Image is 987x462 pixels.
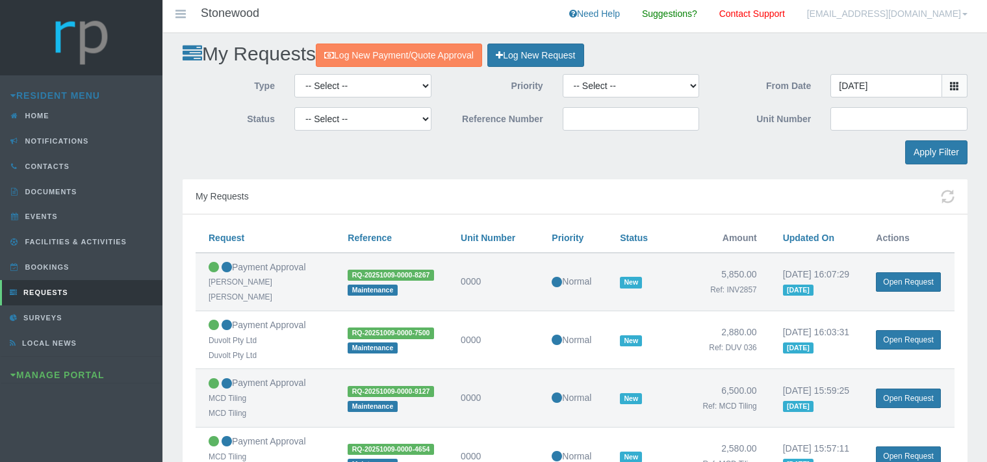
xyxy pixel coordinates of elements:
small: [PERSON_NAME] [209,277,272,287]
span: Contacts [22,162,70,170]
span: Events [22,212,58,220]
td: Payment Approval [196,311,335,369]
span: Maintenance [348,401,397,412]
a: Status [620,233,648,243]
span: Surveys [20,314,62,322]
a: Reference [348,233,392,243]
span: Home [22,112,49,120]
span: Requests [20,289,68,296]
span: Facilities & Activities [22,238,127,246]
span: [DATE] [783,401,814,412]
a: Request [209,233,244,243]
h2: My Requests [183,43,968,67]
small: MCD Tiling [209,394,246,403]
span: Amount [723,233,757,243]
label: From Date [709,74,821,94]
small: Duvolt Pty Ltd [209,351,257,360]
span: Local News [19,339,77,347]
span: New [620,277,642,288]
label: Type [173,74,285,94]
a: Log New Payment/Quote Approval [316,44,482,68]
a: Open Request [876,330,940,350]
small: Duvolt Pty Ltd [209,336,257,345]
label: Status [173,107,285,127]
small: MCD Tiling [209,409,246,418]
td: 0000 [448,369,539,427]
a: Updated On [783,233,834,243]
td: Payment Approval [196,253,335,311]
a: Priority [552,233,583,243]
td: Payment Approval [196,369,335,427]
label: Priority [441,74,553,94]
span: RQ-20251009-0000-7500 [348,327,433,339]
input: Apply Filter [905,140,968,164]
td: 5,850.00 [679,253,770,311]
span: New [620,393,642,404]
span: Maintenance [348,342,397,353]
td: 0000 [448,253,539,311]
td: [DATE] 16:03:31 [770,311,864,369]
small: MCD Tiling [209,452,246,461]
td: 2,880.00 [679,311,770,369]
small: Ref: INV2857 [710,285,756,294]
small: Ref: MCD Tiling [702,402,756,411]
span: RQ-20251009-0000-8267 [348,270,433,281]
a: Resident Menu [10,90,100,101]
span: Bookings [22,263,70,271]
td: Normal [539,369,607,427]
td: Normal [539,311,607,369]
small: Ref: DUV 036 [709,343,756,352]
label: Unit Number [709,107,821,127]
td: [DATE] 15:59:25 [770,369,864,427]
td: [DATE] 16:07:29 [770,253,864,311]
td: 0000 [448,311,539,369]
span: New [620,335,642,346]
a: Open Request [876,272,940,292]
span: [DATE] [783,342,814,353]
span: Actions [876,233,909,243]
a: Manage Portal [10,370,105,380]
span: Notifications [22,137,89,145]
a: Log New Request [487,44,583,68]
a: Unit Number [461,233,515,243]
div: My Requests [183,179,968,214]
span: RQ-20251009-0000-4654 [348,444,433,455]
h4: Stonewood [201,7,259,20]
td: Normal [539,253,607,311]
a: Open Request [876,389,940,408]
span: Documents [22,188,77,196]
span: [DATE] [783,285,814,296]
span: RQ-20251009-0000-9127 [348,386,433,397]
small: [PERSON_NAME] [209,292,272,302]
span: Maintenance [348,285,397,296]
td: 6,500.00 [679,369,770,427]
label: Reference Number [441,107,553,127]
